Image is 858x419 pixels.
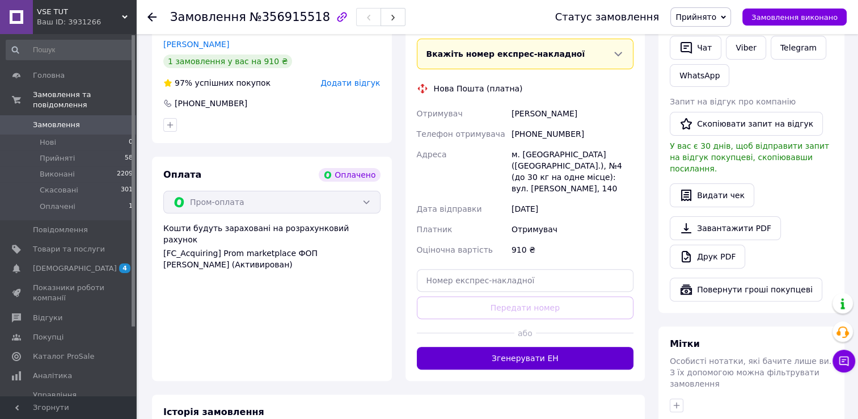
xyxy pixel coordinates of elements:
span: Замовлення та повідомлення [33,90,136,110]
div: Нова Пошта (платна) [431,83,526,94]
button: Скопіювати запит на відгук [670,112,823,136]
a: [PERSON_NAME] [163,40,229,49]
div: 1 замовлення у вас на 910 ₴ [163,55,292,68]
div: [PHONE_NUMBER] [509,124,636,144]
span: Нові [40,137,56,148]
span: Дата відправки [417,204,482,213]
span: [DEMOGRAPHIC_DATA] [33,263,117,274]
span: 1 [129,202,133,212]
span: Запит на відгук про компанію [670,97,796,106]
span: Замовлення [33,120,80,130]
input: Пошук [6,40,134,60]
div: Статус замовлення [555,11,660,23]
button: Чат [670,36,721,60]
span: Покупці [33,332,64,342]
span: Адреса [417,150,447,159]
span: Повідомлення [33,225,88,235]
div: успішних покупок [163,77,270,89]
span: Отримувач [417,109,463,118]
div: [DATE] [509,199,636,219]
a: Друк PDF [670,245,745,269]
div: Оплачено [319,168,380,182]
div: Ваш ID: 3931266 [37,17,136,27]
span: Історія замовлення [163,407,264,417]
span: Прийнято [675,12,716,22]
span: VSE TUT [37,7,122,17]
span: 97% [175,78,192,87]
div: 910 ₴ [509,240,636,260]
span: Оплата [163,169,201,180]
span: Виконані [40,169,75,179]
div: Отримувач [509,219,636,240]
span: Замовлення [170,10,246,24]
a: WhatsApp [670,64,729,87]
button: Згенерувати ЕН [417,347,634,370]
span: Аналітика [33,371,72,381]
div: Кошти будуть зараховані на розрахунковий рахунок [163,223,381,270]
button: Видати чек [670,183,754,207]
span: Додати відгук [320,78,380,87]
div: [FC_Acquiring] Prom marketplace ФОП [PERSON_NAME] (Активирован) [163,248,381,270]
span: 58 [125,153,133,164]
input: Номер експрес-накладної [417,269,634,292]
span: 2209 [117,169,133,179]
span: Платник [417,225,453,234]
span: Мітки [670,338,700,349]
span: або [514,328,536,339]
div: м. [GEOGRAPHIC_DATA] ([GEOGRAPHIC_DATA].), №4 (до 30 кг на одне місце): вул. [PERSON_NAME], 140 [509,144,636,199]
a: Telegram [771,36,826,60]
span: Оплачені [40,202,75,212]
span: Головна [33,70,65,81]
span: Прийняті [40,153,75,164]
span: 4 [119,263,130,273]
span: Оціночна вартість [417,245,493,254]
a: Viber [726,36,766,60]
button: Замовлення виконано [742,9,847,26]
span: Каталог ProSale [33,351,94,362]
span: 301 [121,185,133,195]
span: №356915518 [250,10,330,24]
button: Чат з покупцем [832,350,855,372]
div: [PERSON_NAME] [509,103,636,124]
div: [PHONE_NUMBER] [174,98,248,109]
span: Особисті нотатки, які бачите лише ви. З їх допомогою можна фільтрувати замовлення [670,357,831,388]
span: Показники роботи компанії [33,283,105,303]
span: 0 [129,137,133,148]
span: Відгуки [33,313,62,323]
span: Телефон отримувача [417,129,505,139]
span: Вкажіть номер експрес-накладної [426,49,585,58]
button: Повернути гроші покупцеві [670,278,822,301]
span: Замовлення виконано [751,13,838,22]
a: Завантажити PDF [670,216,781,240]
span: Скасовані [40,185,78,195]
div: Повернутися назад [147,11,157,23]
span: Управління сайтом [33,390,105,410]
span: У вас є 30 днів, щоб відправити запит на відгук покупцеві, скопіювавши посилання. [670,141,829,173]
span: Товари та послуги [33,244,105,254]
